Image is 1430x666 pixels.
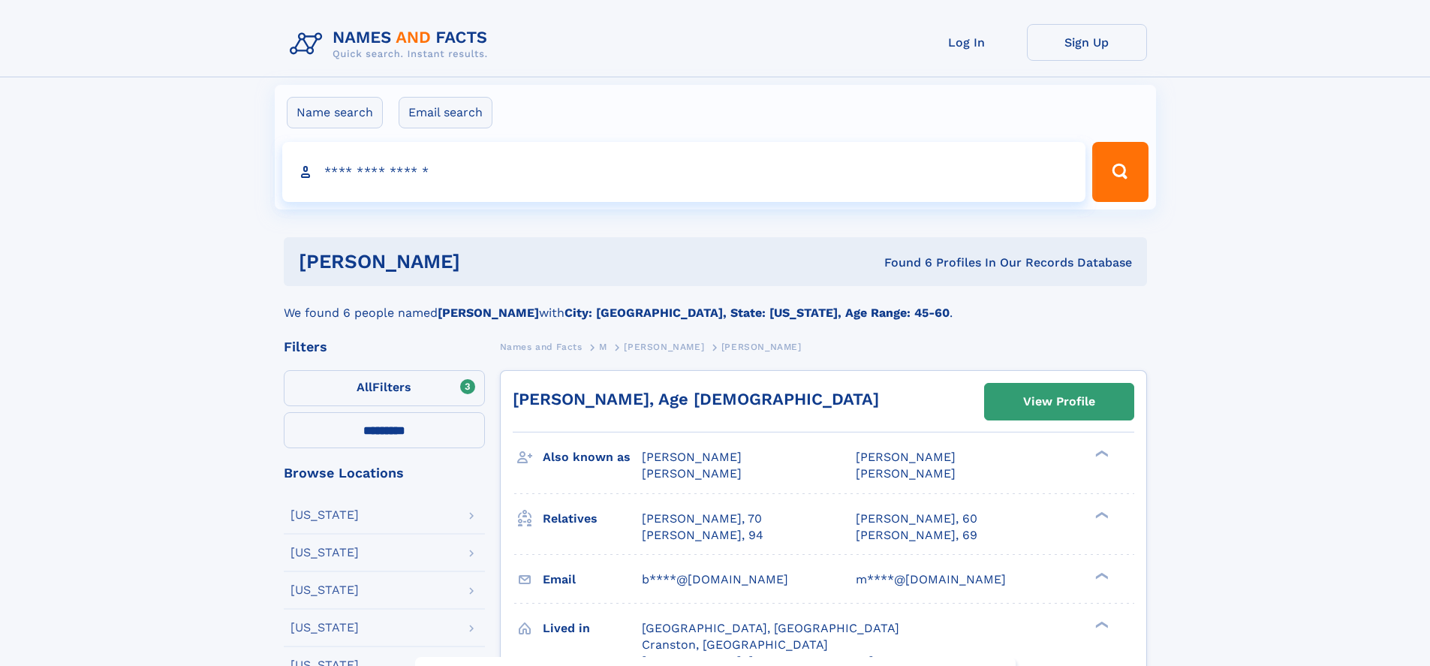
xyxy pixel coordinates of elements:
[399,97,492,128] label: Email search
[672,255,1132,271] div: Found 6 Profiles In Our Records Database
[642,466,742,481] span: [PERSON_NAME]
[543,445,642,470] h3: Also known as
[543,506,642,532] h3: Relatives
[287,97,383,128] label: Name search
[624,337,704,356] a: [PERSON_NAME]
[642,637,828,652] span: Cranston, [GEOGRAPHIC_DATA]
[856,466,956,481] span: [PERSON_NAME]
[438,306,539,320] b: [PERSON_NAME]
[1091,510,1109,520] div: ❯
[721,342,802,352] span: [PERSON_NAME]
[1091,619,1109,629] div: ❯
[642,621,899,635] span: [GEOGRAPHIC_DATA], [GEOGRAPHIC_DATA]
[543,567,642,592] h3: Email
[856,527,977,544] a: [PERSON_NAME], 69
[291,547,359,559] div: [US_STATE]
[284,340,485,354] div: Filters
[907,24,1027,61] a: Log In
[284,466,485,480] div: Browse Locations
[642,450,742,464] span: [PERSON_NAME]
[1091,571,1109,580] div: ❯
[856,511,977,527] a: [PERSON_NAME], 60
[291,622,359,634] div: [US_STATE]
[513,390,879,408] a: [PERSON_NAME], Age [DEMOGRAPHIC_DATA]
[291,584,359,596] div: [US_STATE]
[284,24,500,65] img: Logo Names and Facts
[1027,24,1147,61] a: Sign Up
[564,306,950,320] b: City: [GEOGRAPHIC_DATA], State: [US_STATE], Age Range: 45-60
[357,380,372,394] span: All
[1023,384,1095,419] div: View Profile
[1092,142,1148,202] button: Search Button
[291,509,359,521] div: [US_STATE]
[642,527,763,544] a: [PERSON_NAME], 94
[500,337,583,356] a: Names and Facts
[284,286,1147,322] div: We found 6 people named with .
[1091,449,1109,459] div: ❯
[985,384,1133,420] a: View Profile
[284,370,485,406] label: Filters
[624,342,704,352] span: [PERSON_NAME]
[543,616,642,641] h3: Lived in
[299,252,673,271] h1: [PERSON_NAME]
[282,142,1086,202] input: search input
[856,450,956,464] span: [PERSON_NAME]
[599,337,607,356] a: M
[599,342,607,352] span: M
[642,511,762,527] a: [PERSON_NAME], 70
